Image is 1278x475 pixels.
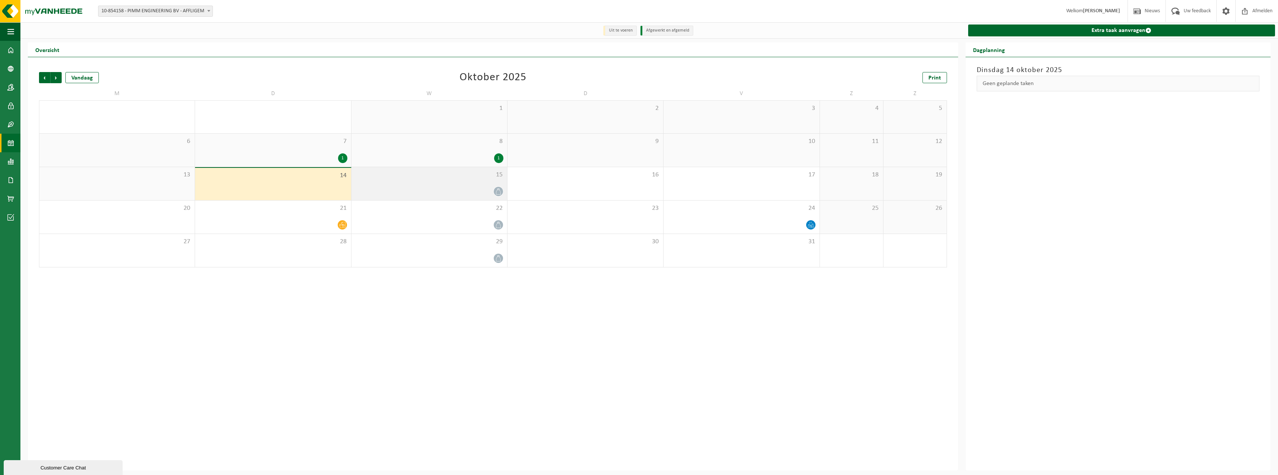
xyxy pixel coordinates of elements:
[824,104,879,113] span: 4
[355,171,503,179] span: 15
[667,104,815,113] span: 3
[355,104,503,113] span: 1
[887,137,943,146] span: 12
[28,42,67,57] h2: Overzicht
[39,87,195,100] td: M
[603,26,637,36] li: Uit te voeren
[355,204,503,212] span: 22
[98,6,213,17] span: 10-854158 - PIMM ENGINEERING BV - AFFLIGEM
[43,238,191,246] span: 27
[351,87,507,100] td: W
[338,153,347,163] div: 1
[511,204,659,212] span: 23
[667,204,815,212] span: 24
[664,87,820,100] td: V
[98,6,213,16] span: 10-854158 - PIMM ENGINEERING BV - AFFLIGEM
[199,137,347,146] span: 7
[887,171,943,179] span: 19
[511,171,659,179] span: 16
[977,65,1259,76] h3: Dinsdag 14 oktober 2025
[460,72,526,83] div: Oktober 2025
[39,72,50,83] span: Vorige
[43,171,191,179] span: 13
[968,25,1275,36] a: Extra taak aanvragen
[824,204,879,212] span: 25
[922,72,947,83] a: Print
[51,72,62,83] span: Volgende
[667,171,815,179] span: 17
[887,204,943,212] span: 26
[883,87,947,100] td: Z
[355,238,503,246] span: 29
[199,238,347,246] span: 28
[4,459,124,475] iframe: chat widget
[824,171,879,179] span: 18
[195,87,351,100] td: D
[199,204,347,212] span: 21
[507,87,664,100] td: D
[667,137,815,146] span: 10
[494,153,503,163] div: 1
[667,238,815,246] span: 31
[199,172,347,180] span: 14
[43,137,191,146] span: 6
[43,204,191,212] span: 20
[977,76,1259,91] div: Geen geplande taken
[511,238,659,246] span: 30
[65,72,99,83] div: Vandaag
[928,75,941,81] span: Print
[511,137,659,146] span: 9
[824,137,879,146] span: 11
[640,26,693,36] li: Afgewerkt en afgemeld
[966,42,1012,57] h2: Dagplanning
[887,104,943,113] span: 5
[1083,8,1120,14] strong: [PERSON_NAME]
[511,104,659,113] span: 2
[820,87,883,100] td: Z
[355,137,503,146] span: 8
